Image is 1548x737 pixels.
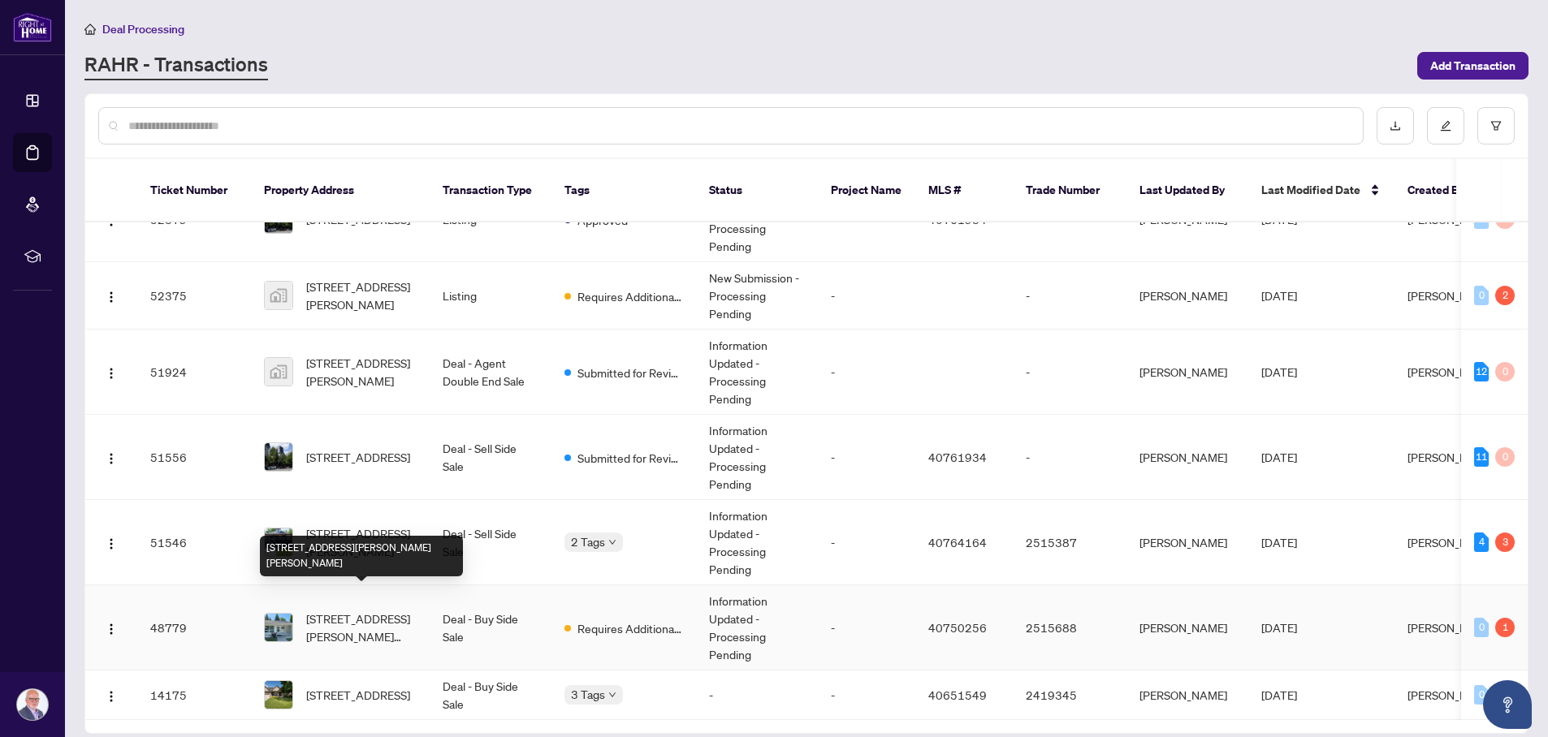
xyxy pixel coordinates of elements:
button: Open asap [1483,680,1532,729]
td: Information Updated - Processing Pending [696,500,818,585]
span: [DATE] [1261,450,1297,464]
span: Submitted for Review [577,364,683,381]
th: Property Address [251,159,430,222]
img: thumbnail-img [265,681,292,709]
img: Logo [105,690,118,703]
td: Deal - Agent Double End Sale [430,330,551,415]
div: 1 [1495,618,1515,637]
th: Last Updated By [1126,159,1248,222]
img: thumbnail-img [265,614,292,641]
button: download [1377,107,1414,144]
div: [STREET_ADDRESS][PERSON_NAME][PERSON_NAME] [260,536,463,576]
span: [STREET_ADDRESS][PERSON_NAME] [306,354,417,390]
td: 51556 [137,415,251,500]
th: Ticket Number [137,159,251,222]
td: [PERSON_NAME] [1126,500,1248,585]
span: 40750256 [928,620,987,635]
td: 48779 [137,585,251,670]
td: 14175 [137,670,251,720]
td: - [818,262,915,330]
th: Created By [1394,159,1492,222]
th: Tags [551,159,696,222]
td: Listing [430,262,551,330]
span: down [608,538,616,546]
span: [DATE] [1261,535,1297,550]
span: [DATE] [1261,364,1297,379]
td: - [818,330,915,415]
button: filter [1477,107,1515,144]
span: 3 Tags [571,685,605,704]
th: Status [696,159,818,222]
span: [STREET_ADDRESS][PERSON_NAME] [306,524,417,560]
td: - [1013,415,1126,500]
td: - [818,670,915,720]
td: 2515387 [1013,500,1126,585]
th: Trade Number [1013,159,1126,222]
td: Deal - Buy Side Sale [430,585,551,670]
button: edit [1427,107,1464,144]
span: [PERSON_NAME] [1407,288,1495,303]
span: [STREET_ADDRESS] [306,686,410,704]
div: 3 [1495,532,1515,552]
button: Logo [98,682,124,708]
button: Add Transaction [1417,52,1529,80]
img: Logo [105,623,118,636]
button: Logo [98,529,124,555]
a: RAHR - Transactions [84,51,268,80]
div: 11 [1474,447,1489,467]
button: Logo [98,359,124,385]
td: [PERSON_NAME] [1126,262,1248,330]
img: Profile Icon [17,689,48,720]
span: 40761934 [928,450,987,464]
span: [DATE] [1261,687,1297,702]
span: [PERSON_NAME] [1407,687,1495,702]
span: Add Transaction [1430,53,1516,79]
span: [PERSON_NAME] [1407,450,1495,464]
td: - [818,585,915,670]
td: Deal - Sell Side Sale [430,415,551,500]
span: [STREET_ADDRESS][PERSON_NAME][PERSON_NAME] [306,610,417,645]
td: Information Updated - Processing Pending [696,330,818,415]
div: 0 [1474,286,1489,305]
span: 2 Tags [571,532,605,551]
span: down [608,691,616,699]
td: Information Updated - Processing Pending [696,415,818,500]
td: 2515688 [1013,585,1126,670]
button: Logo [98,444,124,470]
td: [PERSON_NAME] [1126,415,1248,500]
span: edit [1440,120,1451,131]
td: - [1013,330,1126,415]
img: thumbnail-img [265,358,292,386]
td: Information Updated - Processing Pending [696,585,818,670]
img: logo [13,12,52,42]
img: Logo [105,367,118,380]
span: 40651549 [928,687,987,702]
td: [PERSON_NAME] [1126,330,1248,415]
td: Deal - Sell Side Sale [430,500,551,585]
td: - [818,415,915,500]
img: thumbnail-img [265,443,292,471]
button: Logo [98,282,124,308]
span: [PERSON_NAME] [1407,620,1495,635]
td: 52375 [137,262,251,330]
img: Logo [105,291,118,304]
span: Requires Additional Docs [577,619,683,637]
img: thumbnail-img [265,282,292,309]
td: - [696,670,818,720]
span: [PERSON_NAME] [1407,535,1495,550]
span: Submitted for Review [577,449,683,467]
div: 0 [1495,362,1515,381]
span: filter [1490,120,1502,131]
td: New Submission - Processing Pending [696,262,818,330]
td: Deal - Buy Side Sale [430,670,551,720]
div: 12 [1474,362,1489,381]
th: Transaction Type [430,159,551,222]
th: Last Modified Date [1248,159,1394,222]
span: download [1390,120,1401,131]
span: Deal Processing [102,22,184,37]
div: 0 [1474,685,1489,705]
span: [DATE] [1261,620,1297,635]
button: Logo [98,614,124,640]
td: 51924 [137,330,251,415]
div: 2 [1495,286,1515,305]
